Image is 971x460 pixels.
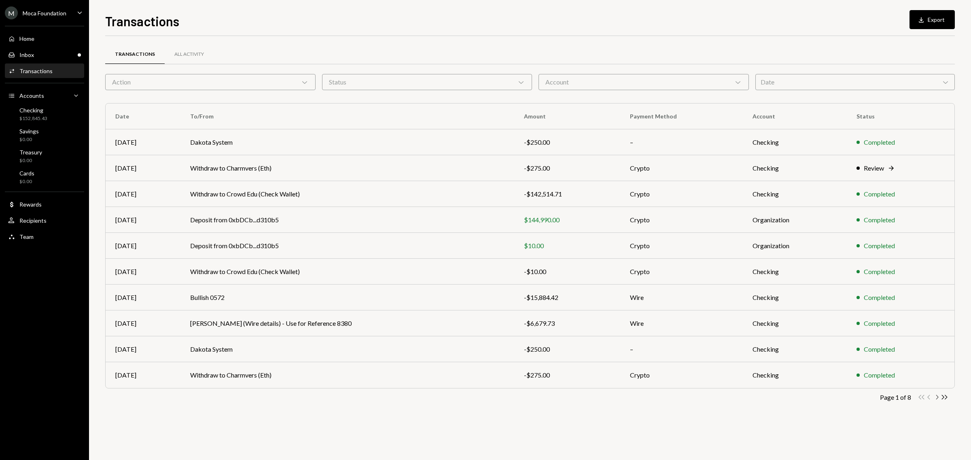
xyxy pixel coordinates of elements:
div: Action [105,74,316,90]
td: Crypto [620,155,743,181]
td: Dakota System [180,336,515,362]
div: [DATE] [115,163,171,173]
div: $0.00 [19,157,42,164]
div: Treasury [19,149,42,156]
h1: Transactions [105,13,179,29]
a: Savings$0.00 [5,125,84,145]
th: Payment Method [620,103,743,129]
td: Checking [743,181,847,207]
div: [DATE] [115,267,171,276]
td: Checking [743,285,847,310]
th: Amount [514,103,620,129]
div: Date [755,74,955,90]
div: -$10.00 [524,267,611,276]
a: Treasury$0.00 [5,146,84,166]
div: [DATE] [115,189,171,199]
td: Crypto [620,233,743,259]
td: Checking [743,362,847,388]
div: Accounts [19,92,44,99]
td: Checking [743,259,847,285]
td: Organization [743,207,847,233]
td: Withdraw to Charmvers (Eth) [180,362,515,388]
div: $144,990.00 [524,215,611,225]
div: -$6,679.73 [524,319,611,328]
td: Deposit from 0xbDCb...d310b5 [180,207,515,233]
div: [DATE] [115,344,171,354]
td: Crypto [620,362,743,388]
div: Account [539,74,749,90]
div: Completed [864,189,895,199]
div: Team [19,233,34,240]
a: Cards$0.00 [5,167,84,187]
td: Wire [620,285,743,310]
div: Completed [864,293,895,302]
div: $152,845.43 [19,115,47,122]
div: Transactions [115,51,155,58]
td: Deposit from 0xbDCb...d310b5 [180,233,515,259]
td: Wire [620,310,743,336]
a: Accounts [5,88,84,103]
div: Home [19,35,34,42]
td: Bullish 0572 [180,285,515,310]
div: Completed [864,319,895,328]
a: Home [5,31,84,46]
div: Completed [864,137,895,147]
div: Page 1 of 8 [880,393,911,401]
td: Crypto [620,259,743,285]
div: Recipients [19,217,47,224]
div: -$142,514.71 [524,189,611,199]
td: – [620,336,743,362]
a: Inbox [5,47,84,62]
div: All Activity [174,51,204,58]
a: All Activity [165,44,214,65]
div: Completed [864,215,895,225]
div: Completed [864,344,895,354]
div: -$250.00 [524,137,611,147]
div: [DATE] [115,370,171,380]
div: Checking [19,107,47,114]
div: Review [864,163,884,173]
td: Checking [743,129,847,155]
div: Transactions [19,68,53,74]
td: Checking [743,336,847,362]
div: -$250.00 [524,344,611,354]
div: Completed [864,370,895,380]
div: [DATE] [115,215,171,225]
div: M [5,6,18,19]
button: Export [910,10,955,29]
div: Status [322,74,532,90]
div: Rewards [19,201,42,208]
div: $10.00 [524,241,611,251]
div: [DATE] [115,293,171,302]
td: Crypto [620,207,743,233]
th: To/From [180,103,515,129]
div: [DATE] [115,319,171,328]
div: [DATE] [115,241,171,251]
a: Checking$152,845.43 [5,104,84,124]
div: -$275.00 [524,163,611,173]
td: Checking [743,155,847,181]
th: Date [106,103,180,129]
a: Transactions [105,44,165,65]
div: -$15,884.42 [524,293,611,302]
th: Account [743,103,847,129]
td: Withdraw to Crowd Edu (Check Wallet) [180,259,515,285]
a: Recipients [5,213,84,228]
a: Team [5,229,84,244]
div: $0.00 [19,136,39,143]
td: Withdraw to Crowd Edu (Check Wallet) [180,181,515,207]
div: Savings [19,128,39,135]
td: Checking [743,310,847,336]
th: Status [847,103,954,129]
a: Transactions [5,63,84,78]
td: Crypto [620,181,743,207]
div: Moca Foundation [23,10,66,17]
td: Withdraw to Charmvers (Eth) [180,155,515,181]
td: Dakota System [180,129,515,155]
div: Inbox [19,51,34,58]
td: – [620,129,743,155]
a: Rewards [5,197,84,211]
div: [DATE] [115,137,171,147]
div: Completed [864,267,895,276]
div: $0.00 [19,178,34,185]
